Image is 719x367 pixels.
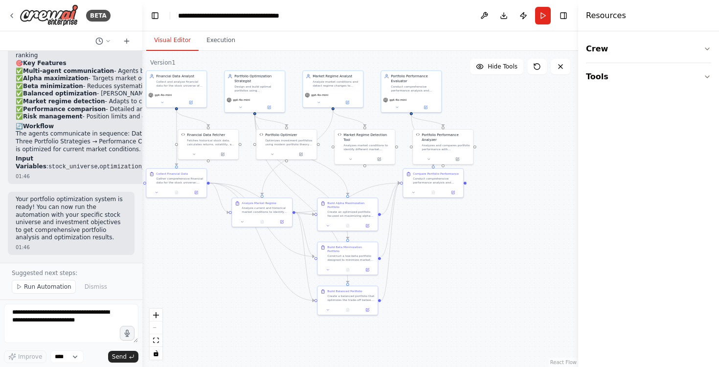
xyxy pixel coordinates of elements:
div: Portfolio Performance AnalyzerPortfolio Performance AnalyzerAnalyzes and compares portfolio perfo... [412,129,473,165]
button: Switch to previous chat [91,35,115,47]
g: Edge from f67fb83c-6956-40fa-b2da-ffb06e212fe5 to 67fa9241-730b-4a02-9547-10b15299d149 [252,115,289,126]
img: Portfolio Optimizer [259,133,263,137]
img: Logo [20,4,78,26]
g: Edge from 2e994c1e-9119-4df4-b4f3-17fc6b70c09d to a743d764-8f64-4691-8b0e-43a6cd162128 [409,115,436,165]
strong: Input Variables [16,155,46,170]
button: Open in side panel [255,104,283,110]
button: Execution [199,30,243,51]
p: Your portfolio optimization system is ready! You can now run the automation with your specific st... [16,196,127,242]
strong: Balanced optimization [23,90,97,97]
button: Open in side panel [412,104,440,110]
nav: breadcrumb [178,11,288,21]
span: gpt-4o-mini [311,93,328,97]
span: Run Automation [24,283,71,291]
p: ✅ - Agents build upon each other's work ✅ - Targets market outperformance ✅ - Reduces systematic ... [16,68,246,121]
strong: Key Features [23,60,67,67]
button: Open in side panel [273,219,290,225]
button: Hide Tools [470,59,523,74]
div: Build Beta Minimization PortfolioConstruct a low-beta portfolio designed to minimize market expos... [317,242,378,275]
div: Financial Data AnalystCollect and analyze financial data for the stock universe of {stock_univers... [146,70,207,108]
div: Build Beta Minimization Portfolio [327,245,375,253]
div: Portfolio Performance Evaluator [391,74,438,84]
button: Crew [586,35,711,63]
div: Financial Data Analyst [156,74,203,79]
button: Open in side panel [365,156,393,162]
button: Improve [4,350,46,363]
g: Edge from a44f1ec7-4817-4ffb-a2ce-bfd275fbf9cf to 20969684-dbf2-410d-9d16-4b077a6dd2cc [210,181,229,215]
div: Portfolio Optimizer [265,133,297,138]
strong: Risk management [23,113,83,120]
span: gpt-4o-mini [389,98,406,102]
button: No output available [337,267,358,273]
g: Edge from 7bb119b8-41b4-4efc-be78-c6d7ef29a7cd to a743d764-8f64-4691-8b0e-43a6cd162128 [381,181,400,303]
span: gpt-4o-mini [233,98,250,102]
span: Improve [18,353,42,361]
div: Conduct comprehensive performance analysis and comparison of all three portfolio strategies: Alph... [413,177,460,184]
div: Market Regime Detection Tool [343,133,392,142]
code: stock_universe [48,163,98,170]
div: Collect Financial Data [156,172,188,176]
div: React Flow controls [150,309,162,360]
button: No output available [337,307,358,313]
button: Open in side panel [359,267,376,273]
div: Optimizes investment portfolios using modern portfolio theory with multiple optimization strategi... [265,138,314,146]
g: Edge from 743e11e8-9f6a-454a-b43b-ac051161bfb8 to 881dbaec-7481-4de4-a54e-6bc0fecd401b [174,110,211,126]
div: Analyze Market Regime [242,201,276,205]
button: Start a new chat [119,35,135,47]
div: Conduct comprehensive performance analysis and comparison of multiple portfolio strategies, provi... [391,85,438,92]
g: Edge from 20969684-dbf2-410d-9d16-4b077a6dd2cc to a743d764-8f64-4691-8b0e-43a6cd162128 [295,181,400,215]
div: Portfolio OptimizerPortfolio OptimizerOptimizes investment portfolios using modern portfolio theo... [256,129,317,160]
g: Edge from f67fb83c-6956-40fa-b2da-ffb06e212fe5 to 74d22103-70db-4f50-857e-d56fa45e6615 [252,115,350,239]
button: toggle interactivity [150,347,162,360]
g: Edge from 20969684-dbf2-410d-9d16-4b077a6dd2cc to 74d22103-70db-4f50-857e-d56fa45e6615 [295,210,315,259]
div: Analyze Market RegimeAnalyze current and historical market conditions to identify market regimes ... [231,198,292,228]
h2: 🔄 [16,123,246,131]
img: Market Regime Detection Tool [337,133,341,137]
button: No output available [252,219,272,225]
button: No output available [166,189,187,195]
div: Portfolio Performance Analyzer [422,133,470,142]
g: Edge from f67fb83c-6956-40fa-b2da-ffb06e212fe5 to 7bb119b8-41b4-4efc-be78-c6d7ef29a7cd [252,115,350,283]
div: Build Balanced PortfolioCreate a balanced portfolio that optimizes the trade-off between risk and... [317,286,378,316]
div: Financial Data Fetcher [187,133,225,138]
div: Collect and analyze financial data for the stock universe of {stock_universe}, providing clean, a... [156,80,203,88]
button: Hide left sidebar [148,9,162,23]
span: gpt-4o-mini [155,93,172,97]
div: Design and build optimal portfolios using {optimization_strategy} strategy to maximize alpha, min... [234,85,282,92]
span: Dismiss [85,283,107,291]
button: Tools [586,63,711,91]
strong: Beta minimization [23,83,83,90]
div: Version 1 [150,59,176,67]
div: 01:46 [16,173,246,180]
div: Analyze market conditions and detect regime changes to understand when market dynamics shift betw... [313,80,360,88]
button: Open in side panel [444,156,472,162]
h2: 🎯 [16,60,246,68]
button: Hide right sidebar [557,9,570,23]
div: Construct a low-beta portfolio designed to minimize market exposure and systematic risk. Use the ... [327,254,375,262]
div: Financial Data FetcherFinancial Data FetcherFetches historical stock data, calculates returns, vo... [178,129,239,160]
g: Edge from 743e11e8-9f6a-454a-b43b-ac051161bfb8 to a44f1ec7-4817-4ffb-a2ce-bfd275fbf9cf [174,110,179,165]
div: 01:46 [16,244,127,251]
g: Edge from 807fad05-2268-4df1-a6d2-40b4807c9611 to a743d764-8f64-4691-8b0e-43a6cd162128 [381,181,400,217]
button: Dismiss [80,280,112,294]
div: Build Balanced Portfolio [327,289,362,293]
div: Portfolio Optimization StrategistDesign and build optimal portfolios using {optimization_strategy... [224,70,285,113]
div: Market Regime AnalystAnalyze market conditions and detect regime changes to understand when marke... [302,70,363,108]
div: Market Regime Detection ToolMarket Regime Detection ToolAnalyzes market conditions to identify di... [334,129,395,165]
button: Open in side panel [188,189,204,195]
div: Build Alpha Maximization Portfolio [327,201,375,209]
div: Analyzes market conditions to identify different market regimes (bull, bear, sideways, high/low v... [343,143,392,151]
g: Edge from 20969684-dbf2-410d-9d16-4b077a6dd2cc to 807fad05-2268-4df1-a6d2-40b4807c9611 [295,210,315,217]
button: Visual Editor [146,30,199,51]
p: The agents communicate in sequence: Data Collection → Market Analysis → Three Portfolio Strategie... [16,130,246,153]
div: Compare Portfolio Performance [413,172,459,176]
button: Open in side panel [359,223,376,229]
code: Compare Portfolio Performance [16,45,118,51]
p: Suggested next steps: [12,269,131,277]
div: BETA [86,10,111,22]
button: No output available [423,189,444,195]
strong: Alpha maximization [23,75,89,82]
button: Open in side panel [287,151,315,157]
button: Run Automation [12,280,76,294]
button: Open in side panel [209,151,237,157]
